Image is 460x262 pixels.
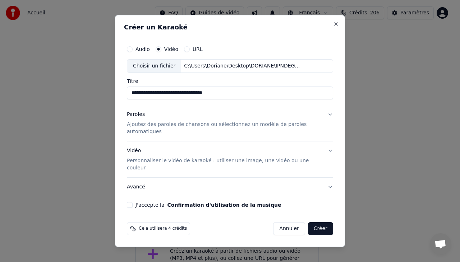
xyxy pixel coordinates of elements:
p: Ajoutez des paroles de chansons ou sélectionnez un modèle de paroles automatiques [127,121,322,135]
div: Vidéo [127,147,322,172]
button: VidéoPersonnaliser le vidéo de karaoké : utiliser une image, une vidéo ou une couleur [127,141,333,177]
button: Avancé [127,178,333,196]
div: Choisir un fichier [127,60,181,72]
button: Créer [308,222,333,235]
div: C:\Users\Doriane\Desktop\DORIANE\IPNDEGO - Pas ma flamme (Clip officiel).mp4 [181,62,303,70]
label: Titre [127,79,333,84]
span: Cela utilisera 4 crédits [139,226,187,231]
button: ParolesAjoutez des paroles de chansons ou sélectionnez un modèle de paroles automatiques [127,105,333,141]
label: Audio [135,47,150,52]
label: URL [193,47,203,52]
h2: Créer un Karaoké [124,24,336,31]
p: Personnaliser le vidéo de karaoké : utiliser une image, une vidéo ou une couleur [127,157,322,172]
label: Vidéo [164,47,178,52]
button: J'accepte la [167,202,281,207]
button: Annuler [273,222,305,235]
div: Paroles [127,111,145,118]
label: J'accepte la [135,202,281,207]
